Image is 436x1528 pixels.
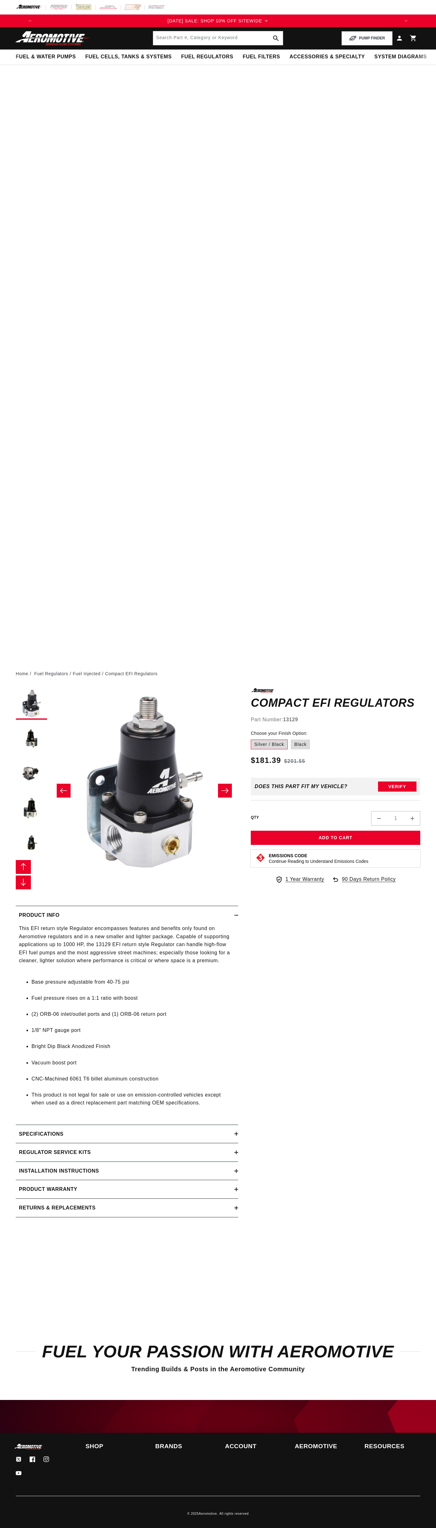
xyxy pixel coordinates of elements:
span: 90 Days Return Policy [342,875,396,890]
small: All rights reserved [219,1512,249,1515]
button: Translation missing: en.sections.announcements.previous_announcement [24,15,36,27]
button: Slide left [16,860,31,874]
a: 1 Year Warranty [275,875,324,883]
button: Slide right [16,875,31,889]
summary: Brands [155,1444,211,1449]
button: Add to Cart [251,831,420,845]
summary: Accessories & Specialty [285,50,370,64]
span: Fuel & Water Pumps [16,54,76,60]
h2: Product Info [19,911,60,919]
li: Compact EFI Regulators [105,670,158,677]
img: Aeromotive [14,1444,45,1450]
h2: Product warranty [19,1185,77,1193]
h1: Compact EFI Regulators [251,698,420,708]
li: 1/8” NPT gauge port [32,1026,235,1034]
summary: Shop [85,1444,141,1449]
button: PUMP FINDER [341,31,393,45]
a: [DATE] SALE: SHOP 10% OFF SITEWIDE [36,17,400,24]
label: QTY [251,815,259,820]
img: Emissions code [255,853,266,863]
s: $201.55 [284,758,305,765]
button: Translation missing: en.sections.announcements.next_announcement [400,15,412,27]
media-gallery: Gallery Viewer [16,688,238,893]
summary: Resources [364,1444,420,1449]
strong: Emissions Code [269,853,307,858]
div: 1 of 3 [36,17,400,24]
summary: Fuel Regulators [176,50,238,64]
img: Aeromotive [14,31,92,46]
h2: Returns & replacements [19,1204,95,1212]
summary: Installation Instructions [16,1162,238,1180]
button: Load image 5 in gallery view [16,827,47,858]
button: Slide right [218,784,232,798]
div: This EFI return style Regulator encompasses features and benefits only found on Aeromotive regula... [16,924,238,1115]
div: Announcement [36,17,400,24]
button: Emissions CodeContinue Reading to Understand Emissions Codes [269,853,368,864]
summary: Specifications [16,1125,238,1143]
summary: Fuel Cells, Tanks & Systems [81,50,176,64]
p: Continue Reading to Understand Emissions Codes [269,858,368,864]
a: 90 Days Return Policy [332,875,396,890]
li: This product is not legal for sale or use on emission-controlled vehicles except when used as a d... [32,1091,235,1107]
button: search button [269,31,283,45]
span: Fuel Filters [243,54,280,60]
summary: Product warranty [16,1180,238,1198]
small: © 2025 . [187,1512,218,1515]
li: Fuel Injected [73,670,105,677]
button: Verify [378,782,416,792]
li: (2) ORB-06 inlet/outlet ports and (1) ORB-06 return port [32,1010,235,1018]
button: Load image 1 in gallery view [16,688,47,720]
summary: Account [225,1444,280,1449]
li: Base pressure adjustable from 40-75 psi [32,978,235,986]
h2: Specifications [19,1130,63,1138]
button: Load image 2 in gallery view [16,723,47,754]
span: Fuel Regulators [181,54,233,60]
div: Part Number: [251,716,420,724]
span: [DATE] SALE: SHOP 10% OFF SITEWIDE [168,18,262,23]
summary: Product Info [16,906,238,924]
label: Black [291,740,310,750]
summary: Fuel Filters [238,50,285,64]
li: CNC-Machined 6061 T6 billet aluminum construction [32,1075,235,1083]
summary: System Diagrams [370,50,431,64]
span: System Diagrams [374,54,427,60]
button: Load image 3 in gallery view [16,758,47,789]
span: Fuel Cells, Tanks & Systems [85,54,172,60]
button: Load image 4 in gallery view [16,792,47,824]
li: Fuel pressure rises on a 1:1 ratio with boost [32,994,235,1002]
summary: Fuel & Water Pumps [11,50,81,64]
button: Slide left [57,784,71,798]
a: Aeromotive [199,1512,217,1515]
h2: Regulator Service Kits [19,1148,91,1156]
li: Vacuum boost port [32,1059,235,1067]
h2: Fuel Your Passion with Aeromotive [16,1344,420,1359]
span: Trending Builds & Posts in the Aeromotive Community [131,1366,305,1373]
div: Does This part fit My vehicle? [255,784,347,789]
span: Accessories & Specialty [290,54,365,60]
a: Home [16,670,28,677]
legend: Choose your Finish Option: [251,730,308,737]
label: Silver / Black [251,740,288,750]
nav: breadcrumbs [16,670,420,677]
summary: Regulator Service Kits [16,1143,238,1162]
li: Bright Dip Black Anodized Finish [32,1042,235,1051]
input: Search by Part Number, Category or Keyword [153,31,283,45]
span: $181.39 [251,755,281,766]
summary: Returns & replacements [16,1199,238,1217]
li: Fuel Regulators [34,670,73,677]
h2: Installation Instructions [19,1167,99,1175]
span: 1 Year Warranty [285,875,324,883]
summary: Aeromotive [295,1444,350,1449]
strong: 13129 [283,717,298,722]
